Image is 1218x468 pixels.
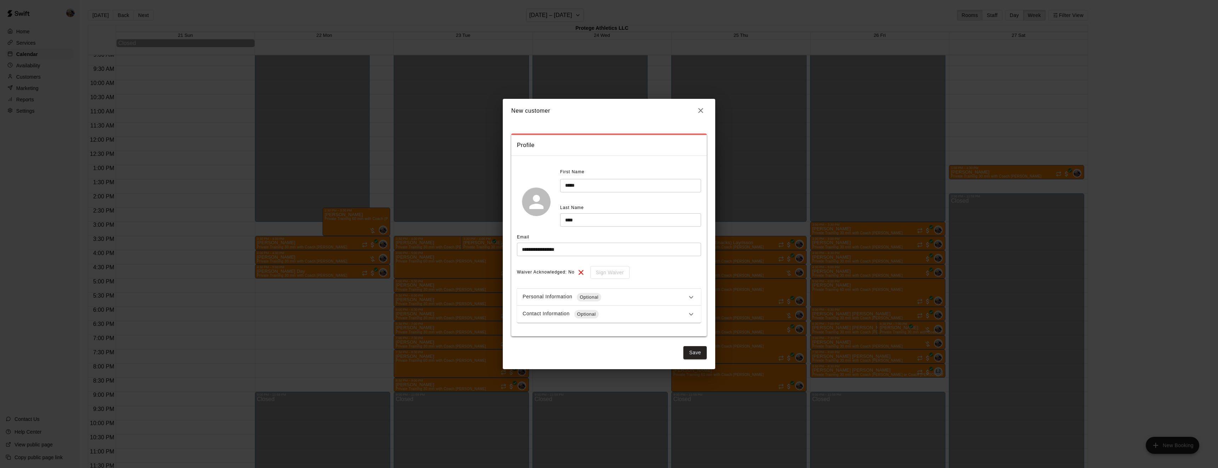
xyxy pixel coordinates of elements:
[517,235,529,239] span: Email
[523,310,687,318] div: Contact Information
[574,311,599,318] span: Optional
[560,205,584,210] span: Last Name
[517,306,701,323] div: Contact InformationOptional
[517,267,575,278] span: Waiver Acknowledged: No
[511,106,550,115] h6: New customer
[523,293,687,301] div: Personal Information
[517,289,701,306] div: Personal InformationOptional
[683,346,707,359] button: Save
[577,294,601,301] span: Optional
[585,266,630,279] div: To sign waivers in admin, this feature must be enabled in general settings
[517,141,701,150] span: Profile
[560,167,585,178] span: First Name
